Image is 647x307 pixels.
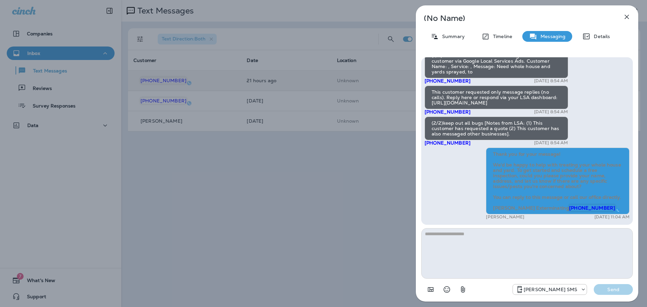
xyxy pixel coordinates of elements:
span: [PHONE_NUMBER] [569,205,615,211]
button: Select an emoji [440,283,454,296]
p: [PERSON_NAME] SMS [524,287,577,292]
div: (2/2)keep out all bugs [Notes from LSA: (1) This customer has requested a quote (2) This customer... [425,117,568,140]
p: [DATE] 8:54 AM [534,140,568,146]
p: [PERSON_NAME] [486,214,524,220]
div: This customer requested only message replies (no calls). Reply here or respond via your LSA dashb... [425,86,568,109]
span: Thank you for your message! We’d be happy to help with treating your whole house and yard. To get... [493,151,622,211]
p: [DATE] 11:04 AM [594,214,629,220]
p: Timeline [490,34,512,39]
div: +1 (757) 760-3335 [513,285,587,294]
span: [PHONE_NUMBER] [425,140,470,146]
span: [PHONE_NUMBER] [425,78,470,84]
p: Messaging [537,34,565,39]
span: [PHONE_NUMBER] [425,109,470,115]
p: [DATE] 8:54 AM [534,109,568,115]
p: [DATE] 8:54 AM [534,78,568,84]
p: (No Name) [424,16,608,21]
button: Add in a premade template [424,283,437,296]
div: (1/2)You have received a new message from a customer via Google Local Services Ads. Customer Name... [425,49,568,78]
p: Summary [439,34,465,39]
p: Details [590,34,610,39]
